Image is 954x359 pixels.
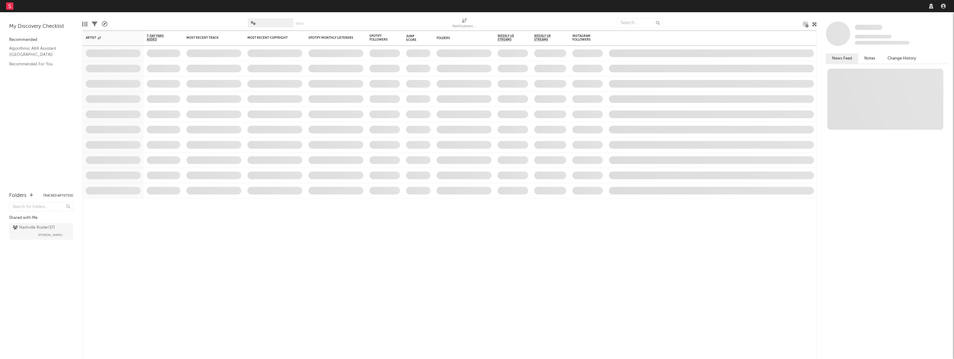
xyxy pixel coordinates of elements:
[92,15,97,33] div: Filters
[826,53,858,63] button: News Feed
[9,36,73,44] div: Recommended
[881,53,922,63] button: Change History
[82,15,87,33] div: Edit Columns
[9,23,73,30] div: My Discovery Checklist
[452,23,477,30] div: Notifications (Artist)
[534,34,557,42] span: Weekly UK Streams
[9,192,27,199] div: Folders
[9,45,67,58] a: Algorithmic A&R Assistant ([GEOGRAPHIC_DATA])
[855,24,882,31] a: Some Artist
[186,36,232,40] div: Most Recent Track
[9,223,73,240] a: Nashville Roster(37)[PERSON_NAME]
[572,34,594,42] div: Instagram Followers
[308,36,354,40] div: Spotify Monthly Listeners
[855,35,891,38] span: Tracking Since: [DATE]
[102,15,107,33] div: A&R Pipeline
[9,61,67,67] a: Recommended For You
[858,53,881,63] button: Notes
[9,214,73,222] div: Shared with Me
[147,34,171,42] span: 7-Day Fans Added
[855,25,882,30] span: Some Artist
[369,34,391,42] div: Spotify Followers
[9,202,73,211] input: Search for folders...
[86,36,131,40] div: Artist
[498,34,519,42] span: Weekly US Streams
[855,41,909,45] span: 0 fans last week
[247,36,293,40] div: Most Recent Copyright
[452,15,477,33] div: Notifications (Artist)
[43,194,73,197] button: Tracked Artists(5)
[406,34,421,42] div: Jump Score
[617,18,663,27] input: Search...
[437,36,482,40] div: Folders
[13,224,55,231] div: Nashville Roster ( 37 )
[296,22,304,25] button: Save
[38,231,63,239] span: [PERSON_NAME]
